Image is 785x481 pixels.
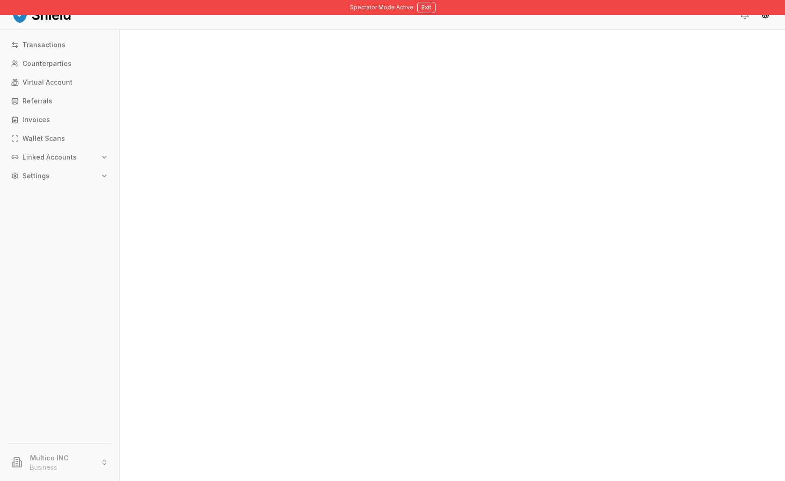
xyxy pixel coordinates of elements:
p: Counterparties [22,60,72,67]
button: Linked Accounts [7,150,112,165]
a: Referrals [7,94,112,109]
a: Transactions [7,37,112,52]
a: Counterparties [7,56,112,71]
span: Spectator Mode Active [350,4,414,11]
p: Settings [22,173,50,179]
a: Virtual Account [7,75,112,90]
p: Linked Accounts [22,154,77,160]
a: Invoices [7,112,112,127]
p: Invoices [22,117,50,123]
button: Settings [7,168,112,183]
p: Virtual Account [22,79,73,86]
p: Referrals [22,98,52,104]
a: Wallet Scans [7,131,112,146]
p: Transactions [22,42,65,48]
button: Exit [417,2,436,13]
p: Wallet Scans [22,135,65,142]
